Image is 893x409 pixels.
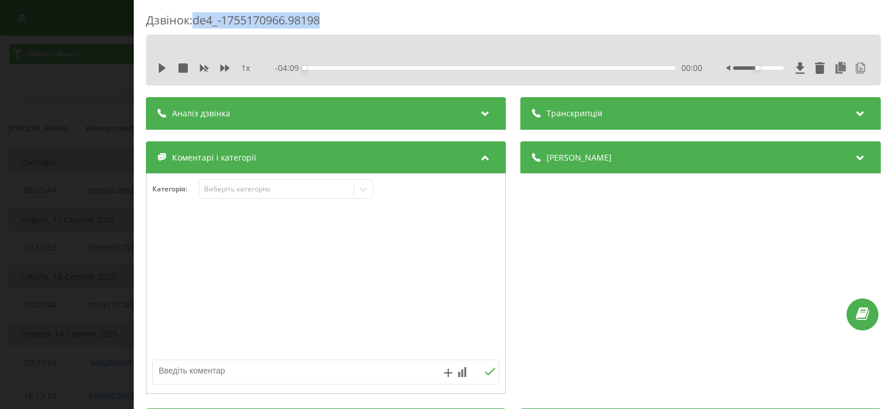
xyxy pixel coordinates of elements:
[146,12,881,35] div: Дзвінок : de4_-1755170966.98198
[241,62,250,74] span: 1 x
[172,152,256,163] span: Коментарі і категорії
[547,152,612,163] span: [PERSON_NAME]
[681,62,702,74] span: 00:00
[276,62,305,74] span: - 04:09
[204,184,349,194] div: Виберіть категорію
[547,108,603,119] span: Транскрипція
[172,108,230,119] span: Аналіз дзвінка
[152,185,199,193] h4: Категорія :
[755,66,760,70] div: Accessibility label
[303,66,308,70] div: Accessibility label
